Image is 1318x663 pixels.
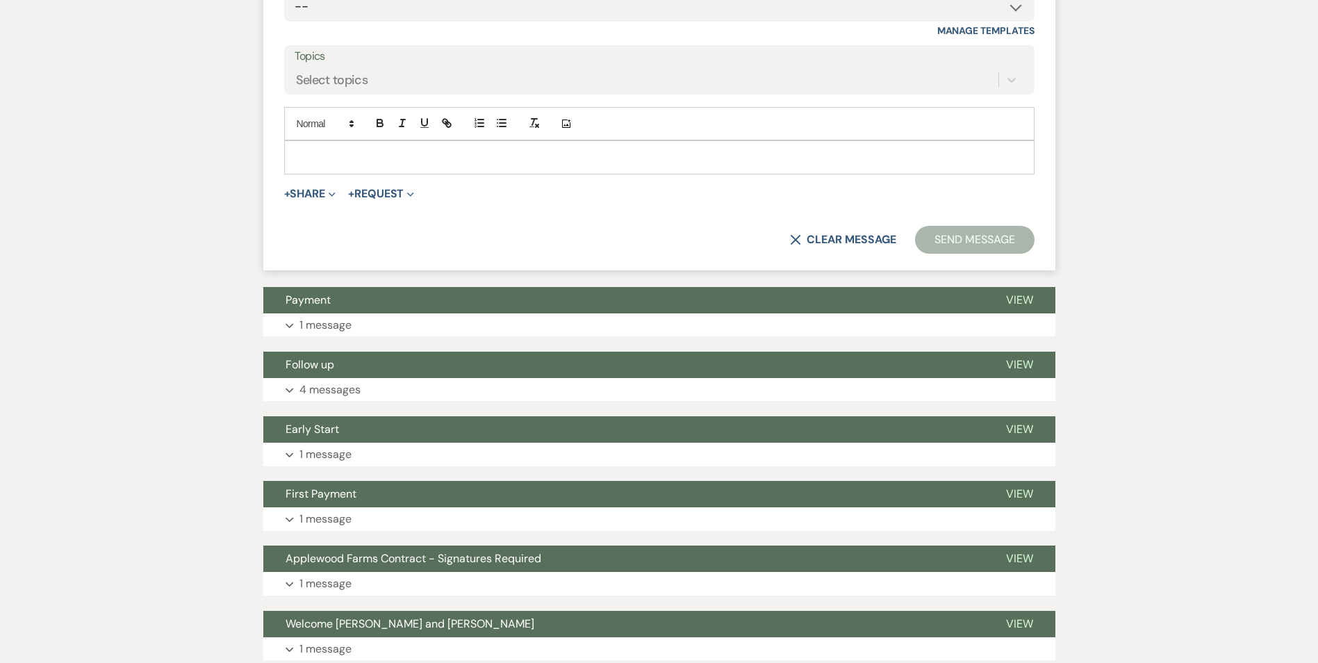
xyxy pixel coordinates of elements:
p: 1 message [299,445,352,464]
button: View [984,416,1055,443]
span: View [1006,357,1033,372]
a: Manage Templates [937,24,1035,37]
span: View [1006,293,1033,307]
button: Welcome [PERSON_NAME] and [PERSON_NAME] [263,611,984,637]
span: Applewood Farms Contract - Signatures Required [286,551,541,566]
button: 4 messages [263,378,1055,402]
button: Payment [263,287,984,313]
button: Send Message [915,226,1034,254]
button: Follow up [263,352,984,378]
button: View [984,546,1055,572]
span: View [1006,551,1033,566]
span: Welcome [PERSON_NAME] and [PERSON_NAME] [286,616,534,631]
span: Payment [286,293,331,307]
button: Request [348,188,414,199]
div: Select topics [296,71,368,90]
span: + [284,188,290,199]
p: 1 message [299,640,352,658]
span: Early Start [286,422,339,436]
button: Applewood Farms Contract - Signatures Required [263,546,984,572]
button: View [984,287,1055,313]
button: View [984,481,1055,507]
label: Topics [295,47,1024,67]
button: 1 message [263,313,1055,337]
span: View [1006,422,1033,436]
p: 1 message [299,316,352,334]
button: Share [284,188,336,199]
p: 1 message [299,575,352,593]
p: 1 message [299,510,352,528]
button: Early Start [263,416,984,443]
span: View [1006,616,1033,631]
span: View [1006,486,1033,501]
button: First Payment [263,481,984,507]
button: Clear message [790,234,896,245]
button: View [984,611,1055,637]
span: Follow up [286,357,334,372]
p: 4 messages [299,381,361,399]
span: First Payment [286,486,356,501]
button: 1 message [263,572,1055,596]
button: View [984,352,1055,378]
button: 1 message [263,637,1055,661]
span: + [348,188,354,199]
button: 1 message [263,443,1055,466]
button: 1 message [263,507,1055,531]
